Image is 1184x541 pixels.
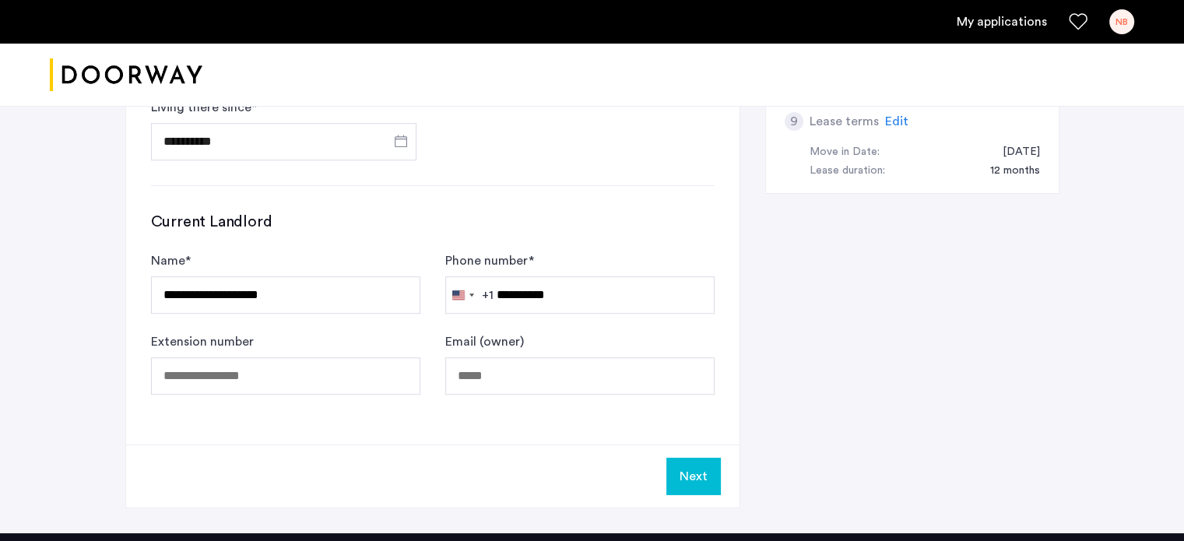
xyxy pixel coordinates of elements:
[151,98,257,117] label: Living there since *
[987,143,1040,162] div: 09/01/2025
[810,143,880,162] div: Move in Date:
[392,132,410,150] button: Open calendar
[885,115,908,128] span: Edit
[810,162,885,181] div: Lease duration:
[785,112,803,131] div: 9
[975,162,1040,181] div: 12 months
[1069,12,1087,31] a: Favorites
[445,332,524,351] label: Email (owner)
[151,211,715,233] h3: Current Landlord
[151,332,254,351] label: Extension number
[50,46,202,104] a: Cazamio logo
[1109,9,1134,34] div: NB
[666,458,721,495] button: Next
[151,251,191,270] label: Name *
[445,251,534,270] label: Phone number *
[482,286,494,304] div: +1
[810,112,879,131] h5: Lease terms
[50,46,202,104] img: logo
[446,277,494,313] button: Selected country
[957,12,1047,31] a: My application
